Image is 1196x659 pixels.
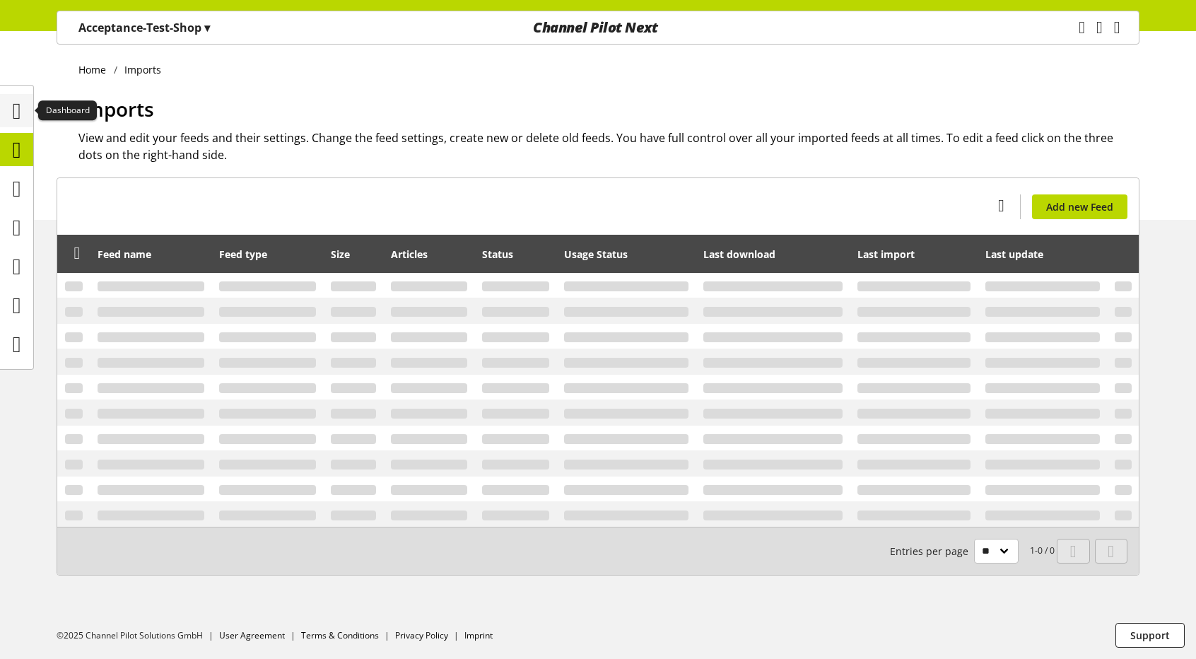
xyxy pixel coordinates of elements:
[564,240,688,268] div: Usage Status
[464,629,493,641] a: Imprint
[78,95,154,122] span: Imports
[1046,199,1113,214] span: Add new Feed
[78,19,210,36] p: Acceptance-Test-Shop
[703,240,843,268] div: Last download
[78,129,1139,163] h2: View and edit your feeds and their settings. Change the feed settings, create new or delete old f...
[204,20,210,35] span: ▾
[98,240,204,268] div: Feed name
[890,539,1055,564] small: 1-0 / 0
[57,11,1139,45] nav: main navigation
[38,100,97,120] div: Dashboard
[1130,628,1170,643] span: Support
[482,240,549,268] div: Status
[65,245,85,262] div: Unlock to reorder rows
[395,629,448,641] a: Privacy Policy
[857,240,971,268] div: Last import
[70,245,85,260] span: Unlock to reorder rows
[331,240,376,268] div: Size
[1115,623,1185,648] button: Support
[219,629,285,641] a: User Agreement
[1032,194,1127,219] a: Add new Feed
[219,240,316,268] div: Feed type
[301,629,379,641] a: Terms & Conditions
[985,240,1100,268] div: Last update
[890,544,974,559] span: Entries per page
[78,62,114,77] a: Home
[57,629,219,642] li: ©2025 Channel Pilot Solutions GmbH
[391,240,468,268] div: Articles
